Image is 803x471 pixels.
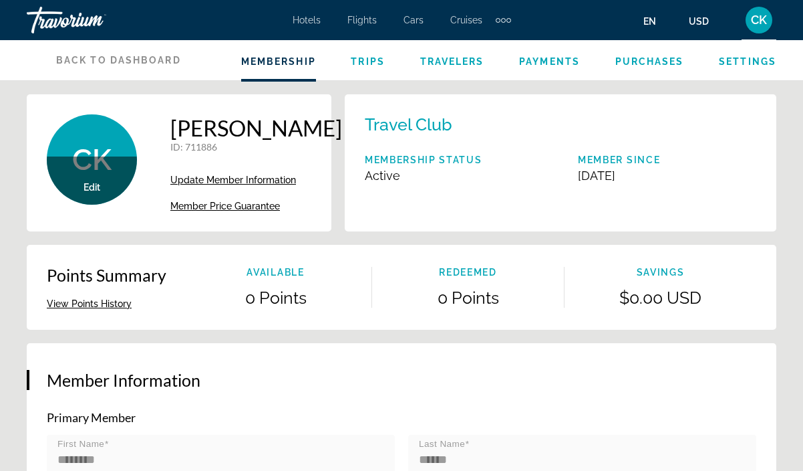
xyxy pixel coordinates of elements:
p: $0.00 USD [565,288,756,308]
button: Extra navigation items [496,9,511,31]
mat-label: First Name [57,439,104,449]
a: Payments [519,56,580,67]
p: Travel Club [365,114,452,134]
button: Edit [84,181,100,193]
button: Change currency [689,11,721,31]
mat-label: Last Name [419,439,465,449]
a: Travorium [27,3,160,37]
span: Edit [84,182,100,193]
a: Membership [241,56,316,67]
p: Membership Status [365,155,482,165]
span: CK [751,13,767,27]
h1: [PERSON_NAME] [170,114,342,141]
span: Member Price Guarantee [170,201,280,211]
a: Trips [351,56,385,67]
a: Cruises [450,15,482,25]
button: View Points History [47,298,132,310]
p: [DATE] [578,169,660,183]
span: en [643,16,656,27]
button: User Menu [742,6,776,34]
p: Member Since [578,155,660,165]
p: Primary Member [47,410,756,425]
a: Purchases [615,56,684,67]
a: Travelers [420,56,484,67]
p: Savings [565,267,756,278]
a: Cars [404,15,424,25]
span: USD [689,16,709,27]
span: ID [170,141,180,153]
a: Update Member Information [170,175,342,185]
p: Active [365,169,482,183]
p: Available [180,267,371,278]
p: Redeemed [372,267,564,278]
p: 0 Points [372,288,564,308]
p: 0 Points [180,288,371,308]
span: Update Member Information [170,175,296,185]
a: Flights [347,15,377,25]
a: Hotels [293,15,321,25]
span: Back to Dashboard [56,55,181,66]
button: Change language [643,11,669,31]
p: : 711886 [170,141,342,153]
a: Settings [719,56,776,67]
a: Back to Dashboard [27,40,181,80]
p: Points Summary [47,265,166,285]
h3: Member Information [47,370,756,390]
span: CK [72,143,112,177]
